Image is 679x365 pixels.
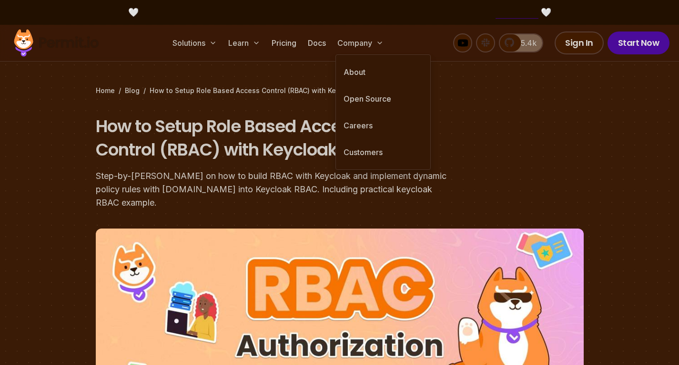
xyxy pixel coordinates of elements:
a: 5.4k [499,33,543,52]
div: 🤍 🤍 [23,6,656,19]
a: Docs [304,33,330,52]
img: Permit logo [10,27,103,59]
div: / / [96,86,584,95]
div: Step-by-[PERSON_NAME] on how to build RBAC with Keycloak and implement dynamic policy rules with ... [96,169,462,209]
span: [DOMAIN_NAME] - Permit's New Platform for Enterprise-Grade AI Agent Security | [141,6,538,19]
a: Try it here [496,6,538,19]
a: Careers [336,112,430,139]
span: 5.4k [515,37,537,49]
a: About [336,59,430,85]
a: Home [96,86,115,95]
button: Learn [224,33,264,52]
a: Pricing [268,33,300,52]
button: Solutions [169,33,221,52]
a: Customers [336,139,430,166]
a: Sign In [555,31,604,54]
button: Company [334,33,387,52]
a: Start Now [608,31,670,54]
h1: How to Setup Role Based Access Control (RBAC) with Keycloak [96,115,462,162]
a: Open Source [336,85,430,112]
a: Blog [125,86,140,95]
